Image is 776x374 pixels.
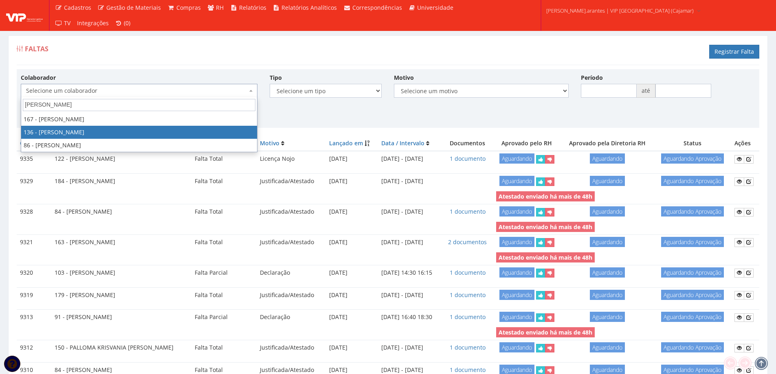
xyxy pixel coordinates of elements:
th: Aprovado pelo RH [493,136,561,151]
span: Aguardando [590,206,625,217]
td: 9320 [17,265,51,280]
td: 9329 [17,174,51,189]
span: Aguardando Aprovação [661,206,724,217]
span: Aguardando Aprovação [661,312,724,322]
span: Relatórios Analíticos [281,4,337,11]
li: 167 - [PERSON_NAME] [21,113,257,126]
a: TV [52,15,74,31]
span: Selecione um colaborador [21,84,257,98]
td: 9321 [17,234,51,250]
td: 150 - PALLOMA KRISVANIA [PERSON_NAME] [51,340,191,356]
td: Justificada/Atestado [257,204,326,220]
td: 91 - [PERSON_NAME] [51,310,191,325]
td: [DATE] [326,287,378,303]
td: [DATE] [326,204,378,220]
span: Aguardando Aprovação [661,237,724,247]
li: 136 - [PERSON_NAME] [21,126,257,139]
td: [DATE] - [DATE] [378,204,442,220]
li: 86 - [PERSON_NAME] [21,139,257,152]
span: TV [64,19,70,27]
span: Aguardando [499,153,534,164]
td: 179 - [PERSON_NAME] [51,287,191,303]
td: [DATE] 14:30 16:15 [378,265,442,280]
span: Faltas [25,44,48,53]
a: 1 documento [450,291,486,299]
a: 1 documento [450,343,486,351]
a: Motivo [260,139,279,147]
a: 1 documento [450,313,486,321]
a: 1 documento [450,269,486,276]
span: Aguardando [499,267,534,278]
span: Selecione um colaborador [26,87,247,95]
td: [DATE] [326,174,378,189]
td: 122 - [PERSON_NAME] [51,151,191,167]
span: Aguardando Aprovação [661,342,724,352]
strong: Atestado enviado há mais de 48h [499,223,592,231]
td: 9312 [17,340,51,356]
span: Aguardando [499,312,534,322]
span: até [637,84,655,98]
td: [DATE] [326,234,378,250]
span: RH [216,4,224,11]
span: Aguardando [590,237,625,247]
td: 84 - [PERSON_NAME] [51,204,191,220]
td: [DATE] - [DATE] [378,340,442,356]
span: Aguardando [590,176,625,186]
td: 163 - [PERSON_NAME] [51,234,191,250]
td: Declaração [257,265,326,280]
label: Colaborador [21,74,56,82]
span: Cadastros [64,4,91,11]
span: Aguardando Aprovação [661,290,724,300]
span: Aguardando Aprovação [661,267,724,278]
td: Declaração [257,310,326,325]
td: Justificada/Atestado [257,340,326,356]
td: 9328 [17,204,51,220]
th: Ações [731,136,759,151]
th: Documentos [442,136,493,151]
td: Falta Total [191,234,257,250]
th: Aprovado pela Diretoria RH [561,136,654,151]
span: (0) [124,19,130,27]
td: 9319 [17,287,51,303]
a: 1 documento [450,155,486,162]
td: [DATE] [326,265,378,280]
td: Falta Total [191,174,257,189]
span: Aguardando [590,290,625,300]
a: Registrar Falta [709,45,759,59]
th: Status [654,136,731,151]
strong: Atestado enviado há mais de 48h [499,192,592,200]
span: Aguardando [499,206,534,217]
label: Tipo [270,74,282,82]
img: logo [6,9,43,22]
span: Aguardando [590,342,625,352]
span: Aguardando [499,176,534,186]
td: Licença Nojo [257,151,326,167]
a: 1 documento [450,366,486,374]
td: Falta Parcial [191,265,257,280]
td: [DATE] - [DATE] [378,174,442,189]
a: Lançado em [329,139,363,147]
a: Integrações [74,15,112,31]
span: Integrações [77,19,109,27]
label: Período [581,74,603,82]
td: [DATE] - [DATE] [378,287,442,303]
span: Relatórios [239,4,266,11]
span: Aguardando Aprovação [661,153,724,164]
td: Justificada/Atestado [257,234,326,250]
a: Código [20,139,40,147]
td: 184 - [PERSON_NAME] [51,174,191,189]
td: Justificada/Atestado [257,174,326,189]
td: [DATE] [326,151,378,167]
a: 1 documento [450,208,486,215]
td: [DATE] - [DATE] [378,234,442,250]
span: Aguardando [499,342,534,352]
td: Falta Parcial [191,310,257,325]
td: [DATE] [326,310,378,325]
a: Data / Intervalo [381,139,424,147]
td: Falta Total [191,204,257,220]
td: [DATE] [326,340,378,356]
span: Aguardando [590,153,625,164]
span: Aguardando [590,312,625,322]
td: Justificada/Atestado [257,287,326,303]
td: [DATE] 16:40 18:30 [378,310,442,325]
